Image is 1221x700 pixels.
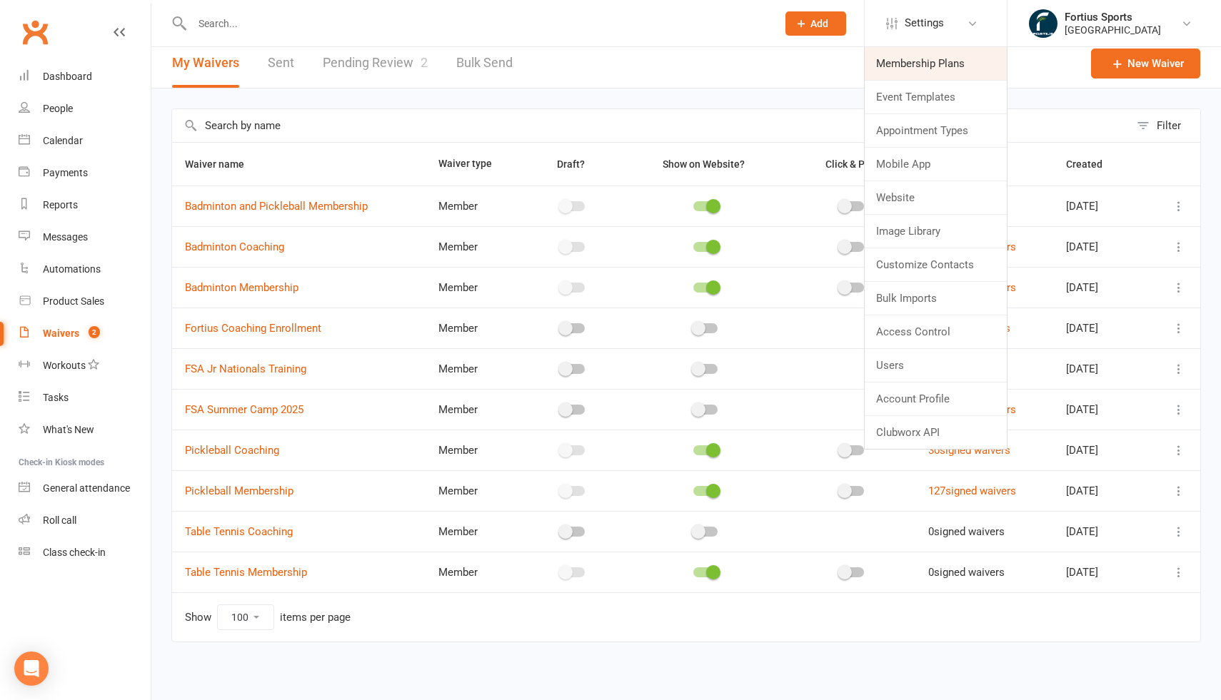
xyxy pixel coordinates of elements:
img: thumb_image1743802567.png [1029,9,1057,38]
a: 30signed waivers [928,444,1010,457]
a: Pending Review2 [323,39,428,88]
a: Bulk Send [456,39,513,88]
a: Membership Plans [865,47,1007,80]
input: Search by name [172,109,1130,142]
span: 0 signed waivers [928,566,1005,579]
a: Table Tennis Coaching [185,525,293,538]
a: People [19,93,151,125]
td: Member [426,186,522,226]
a: Product Sales [19,285,151,318]
a: Payments [19,157,151,189]
span: 2 [89,326,100,338]
td: Member [426,552,522,592]
a: Messages [19,221,151,253]
div: General attendance [43,482,130,494]
div: Filter [1157,117,1181,134]
a: Class kiosk mode [19,537,151,569]
span: Waiver name [185,158,260,170]
div: Open Intercom Messenger [14,651,49,686]
a: Clubworx API [865,416,1007,449]
a: Fortius Coaching Enrollment [185,322,321,335]
div: Waivers [43,328,79,339]
span: Show on Website? [663,158,745,170]
td: [DATE] [1053,226,1148,267]
a: New Waiver [1091,49,1200,78]
td: Member [426,226,522,267]
a: General attendance kiosk mode [19,472,151,504]
div: Workouts [43,360,86,371]
a: Workouts [19,350,151,382]
a: Roll call [19,504,151,537]
a: Reports [19,189,151,221]
a: What's New [19,414,151,446]
button: My Waivers [172,39,239,88]
td: [DATE] [1053,511,1148,552]
td: [DATE] [1053,186,1148,226]
td: Member [426,308,522,348]
div: Calendar [43,135,83,146]
a: Automations [19,253,151,285]
div: items per page [280,612,351,624]
span: 0 signed waivers [928,525,1005,538]
td: [DATE] [1053,389,1148,430]
button: Filter [1130,109,1200,142]
a: Mobile App [865,148,1007,181]
button: Draft? [544,156,601,173]
button: Show on Website? [650,156,760,173]
a: Users [865,349,1007,382]
div: Reports [43,199,78,210]
a: Image Library [865,215,1007,248]
td: [DATE] [1053,308,1148,348]
td: Member [426,511,522,552]
a: Sent [268,39,294,88]
a: Table Tennis Membership [185,566,307,579]
input: Search... [188,14,767,34]
td: Member [426,389,522,430]
div: Tasks [43,392,69,403]
a: Pickleball Coaching [185,444,279,457]
a: Waivers 2 [19,318,151,350]
td: Member [426,470,522,511]
a: Badminton and Pickleball Membership [185,200,368,213]
td: [DATE] [1053,430,1148,470]
div: Show [185,604,351,630]
td: Member [426,430,522,470]
a: Dashboard [19,61,151,93]
td: [DATE] [1053,348,1148,389]
div: Dashboard [43,71,92,82]
div: [GEOGRAPHIC_DATA] [1065,24,1161,36]
td: [DATE] [1053,470,1148,511]
span: Draft? [557,158,585,170]
a: FSA Summer Camp 2025 [185,403,303,416]
span: Created [1066,158,1118,170]
a: Customize Contacts [865,248,1007,281]
button: Created [1066,156,1118,173]
a: Calendar [19,125,151,157]
div: Payments [43,167,88,178]
a: Pickleball Membership [185,485,293,497]
button: Click & Pay [813,156,891,173]
button: Add [785,11,846,36]
a: Bulk Imports [865,282,1007,315]
div: Product Sales [43,295,104,307]
span: 2 [421,55,428,70]
a: Website [865,181,1007,214]
div: Fortius Sports [1065,11,1161,24]
td: [DATE] [1053,552,1148,592]
div: What's New [43,424,94,435]
span: Add [810,18,828,29]
div: Messages [43,231,88,243]
a: Event Templates [865,81,1007,113]
span: Settings [905,7,944,39]
div: People [43,103,73,114]
span: Click & Pay [825,158,875,170]
a: 127signed waivers [928,485,1016,497]
div: Automations [43,263,101,275]
button: Waiver name [185,156,260,173]
a: Clubworx [17,14,53,50]
a: Account Profile [865,382,1007,415]
a: Tasks [19,382,151,414]
td: Member [426,267,522,308]
a: FSA Jr Nationals Training [185,362,306,375]
td: Member [426,348,522,389]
